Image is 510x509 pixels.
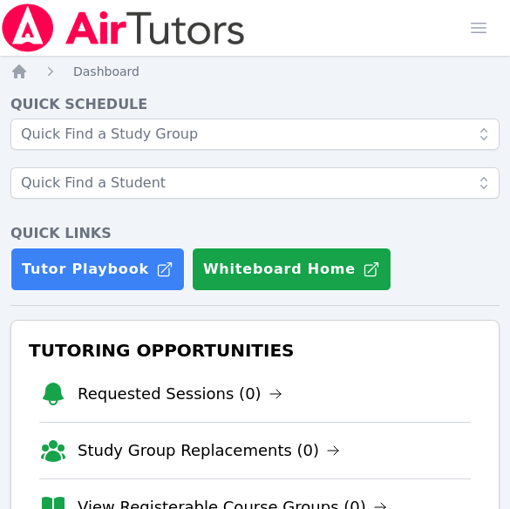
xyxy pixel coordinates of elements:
span: Dashboard [73,64,139,78]
h4: Quick Links [10,223,500,244]
input: Quick Find a Student [10,167,500,199]
h3: Tutoring Opportunities [25,335,485,366]
input: Quick Find a Study Group [10,119,500,150]
button: Whiteboard Home [192,248,391,291]
a: Requested Sessions (0) [78,382,282,406]
a: Study Group Replacements (0) [78,438,340,463]
h4: Quick Schedule [10,94,500,115]
nav: Breadcrumb [10,63,500,80]
a: Tutor Playbook [10,248,185,291]
a: Dashboard [73,63,139,80]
